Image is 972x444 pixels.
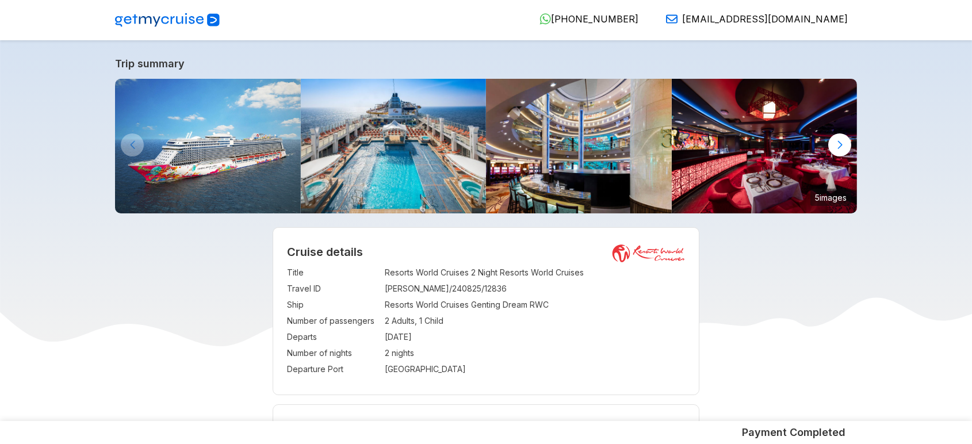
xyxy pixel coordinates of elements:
td: 2 Adults, 1 Child [385,313,686,329]
span: [PHONE_NUMBER] [551,13,638,25]
td: : [379,313,385,329]
td: [DATE] [385,329,686,345]
td: : [379,265,385,281]
td: [GEOGRAPHIC_DATA] [385,361,686,377]
img: WhatsApp [539,13,551,25]
td: 2 nights [385,345,686,361]
td: : [379,297,385,313]
img: 16.jpg [672,79,858,213]
small: 5 images [810,189,851,206]
td: Departure Port [287,361,379,377]
td: Ship [287,297,379,313]
img: Email [666,13,678,25]
td: Number of passengers [287,313,379,329]
img: GentingDreambyResortsWorldCruises-KlookIndia.jpg [115,79,301,213]
a: Trip summary [115,58,857,70]
td: : [379,329,385,345]
td: : [379,361,385,377]
h2: Cruise details [287,245,686,259]
td: Resorts World Cruises Genting Dream RWC [385,297,686,313]
span: [EMAIL_ADDRESS][DOMAIN_NAME] [682,13,848,25]
h5: Payment Completed [742,426,845,439]
img: 4.jpg [486,79,672,213]
td: Resorts World Cruises 2 Night Resorts World Cruises [385,265,686,281]
a: [PHONE_NUMBER] [530,13,638,25]
a: [EMAIL_ADDRESS][DOMAIN_NAME] [657,13,848,25]
td: Departs [287,329,379,345]
td: Number of nights [287,345,379,361]
td: [PERSON_NAME]/240825/12836 [385,281,686,297]
td: Travel ID [287,281,379,297]
img: Main-Pool-800x533.jpg [301,79,487,213]
td: : [379,345,385,361]
td: : [379,281,385,297]
td: Title [287,265,379,281]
